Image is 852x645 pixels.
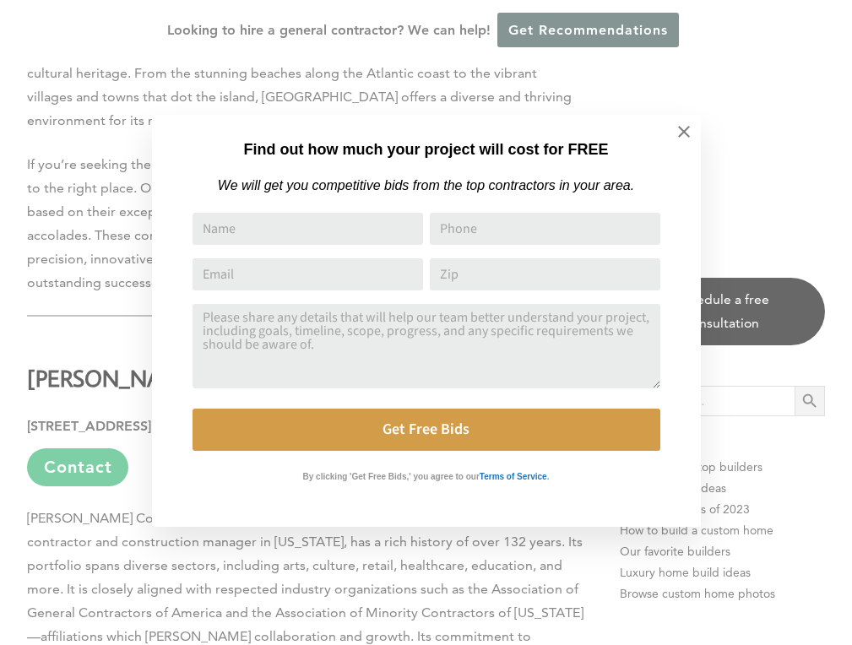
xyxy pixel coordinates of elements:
em: We will get you competitive bids from the top contractors in your area. [218,178,634,192]
a: Terms of Service [480,468,547,482]
iframe: Drift Widget Chat Controller [528,523,832,625]
button: Close [654,102,714,161]
strong: Terms of Service [480,472,547,481]
button: Get Free Bids [193,409,660,451]
textarea: Comment or Message [193,304,660,388]
input: Phone [430,213,660,245]
input: Name [193,213,423,245]
strong: . [547,472,550,481]
strong: By clicking 'Get Free Bids,' you agree to our [303,472,480,481]
input: Zip [430,258,660,290]
input: Email Address [193,258,423,290]
strong: Find out how much your project will cost for FREE [243,141,608,158]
